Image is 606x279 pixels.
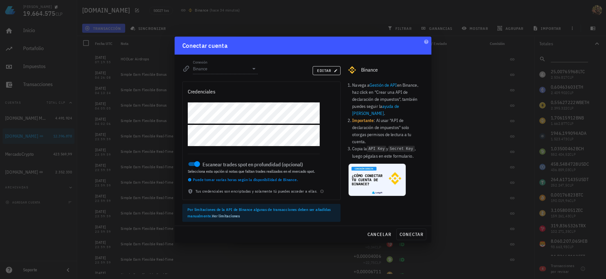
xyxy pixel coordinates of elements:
[203,161,320,168] label: Escanear trades spot en profundidad (opcional)
[188,170,320,173] div: Selecciona esta opción si notas que faltan trades realizados en el mercado spot.
[396,229,426,240] button: conectar
[317,68,336,73] span: editar
[365,229,394,240] button: cancelar
[352,118,374,123] b: Importante
[183,188,340,200] div: Tus credenciales son encriptadas y solamente tú puedes acceder a ellas.
[212,214,240,218] a: Ver limitaciones
[367,146,386,152] code: API Key
[187,206,335,219] div: Por limitaciones de la API de Binance algunas de transacciones deben ser añadidas manualmente.
[193,60,207,65] label: Conexión
[361,67,424,73] div: Binance
[352,103,399,116] a: ayuda de [PERSON_NAME]
[352,117,424,145] li: : Al usar "API de declaración de impuestos" solo otorgas permisos de lectura a tu cuenta.
[399,231,423,237] span: conectar
[188,87,215,96] div: Credenciales
[352,82,424,117] li: Navega a en Binance, haz click en "Crear una API de declaración de impuestos", también puedes seg...
[182,40,228,51] div: Conectar cuenta
[352,145,424,160] li: Copia la y , luego pégalas en este formulario.
[367,231,391,237] span: cancelar
[188,177,320,183] div: Puede tomar varias horas según la disponibilidad de Binance.
[369,82,397,88] a: Gestión de API
[313,66,341,75] button: editar
[388,146,415,152] code: Secret Key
